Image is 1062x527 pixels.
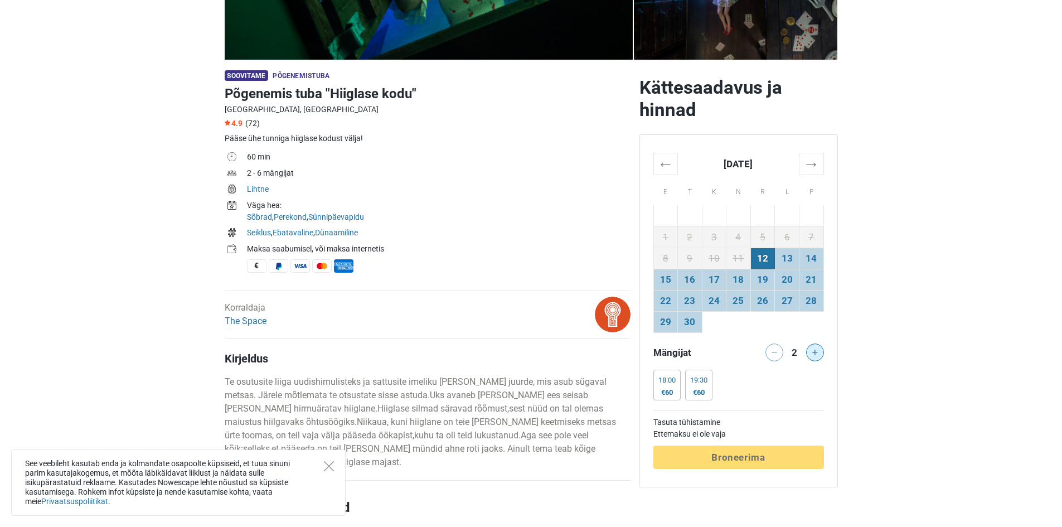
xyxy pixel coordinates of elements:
[225,84,631,104] h1: Põgenemis tuba "Hiiglase kodu"
[678,269,702,290] td: 16
[225,352,631,365] h4: Kirjeldus
[678,153,799,175] th: [DATE]
[595,297,631,332] img: bitmap.png
[653,248,678,269] td: 8
[678,175,702,205] th: T
[799,153,823,175] th: →
[247,243,631,255] div: Maksa saabumisel, või maksa internetis
[750,226,775,248] td: 5
[775,226,799,248] td: 6
[247,199,631,226] td: , ,
[225,120,230,125] img: Star
[799,226,823,248] td: 7
[649,344,739,361] div: Mängijat
[658,388,676,397] div: €60
[247,166,631,182] td: 2 - 6 mängijat
[247,150,631,166] td: 60 min
[678,311,702,332] td: 30
[225,104,631,115] div: [GEOGRAPHIC_DATA], [GEOGRAPHIC_DATA]
[799,175,823,205] th: P
[247,226,631,242] td: , ,
[678,226,702,248] td: 2
[775,175,799,205] th: L
[312,259,332,273] span: MasterCard
[639,76,838,121] h2: Kättesaadavus ja hinnad
[799,290,823,311] td: 28
[225,133,631,144] div: Pääse ühe tunniga hiiglase kodust välja!
[247,259,266,273] span: Sularaha
[273,72,329,80] span: Põgenemistuba
[726,226,751,248] td: 4
[750,175,775,205] th: R
[247,200,631,211] div: Väga hea:
[308,212,364,221] a: Sünnipäevapidu
[702,175,726,205] th: K
[653,269,678,290] td: 15
[799,248,823,269] td: 14
[799,269,823,290] td: 21
[274,212,307,221] a: Perekond
[750,269,775,290] td: 19
[702,269,726,290] td: 17
[702,226,726,248] td: 3
[726,290,751,311] td: 25
[653,226,678,248] td: 1
[653,417,824,428] td: Tasuta tühistamine
[653,175,678,205] th: E
[775,269,799,290] td: 20
[225,301,266,328] div: Korraldaja
[690,388,707,397] div: €60
[653,428,824,440] td: Ettemaksu ei ole vaja
[726,269,751,290] td: 18
[690,376,707,385] div: 19:30
[247,212,272,221] a: Sõbrad
[269,259,288,273] span: PayPal
[653,153,678,175] th: ←
[225,375,631,469] p: Te osutusite liiga uudishimulisteks ja sattusite imeliku [PERSON_NAME] juurde, mis asub sügaval m...
[702,290,726,311] td: 24
[290,259,310,273] span: Visa
[334,259,353,273] span: American Express
[247,185,269,194] a: Lihtne
[726,248,751,269] td: 11
[788,344,801,359] div: 2
[775,290,799,311] td: 27
[726,175,751,205] th: N
[41,497,108,506] a: Privaatsuspoliitikat
[225,119,243,128] span: 4.9
[658,376,676,385] div: 18:00
[653,311,678,332] td: 29
[750,248,775,269] td: 12
[702,248,726,269] td: 10
[225,70,269,81] span: Soovitame
[324,461,334,471] button: Close
[775,248,799,269] td: 13
[678,290,702,311] td: 23
[315,228,358,237] a: Dünaamiline
[245,119,260,128] span: (72)
[750,290,775,311] td: 26
[653,290,678,311] td: 22
[11,449,346,516] div: See veebileht kasutab enda ja kolmandate osapoolte küpsiseid, et tuua sinuni parim kasutajakogemu...
[247,228,271,237] a: Seiklus
[273,228,313,237] a: Ebatavaline
[678,248,702,269] td: 9
[225,316,266,326] a: The Space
